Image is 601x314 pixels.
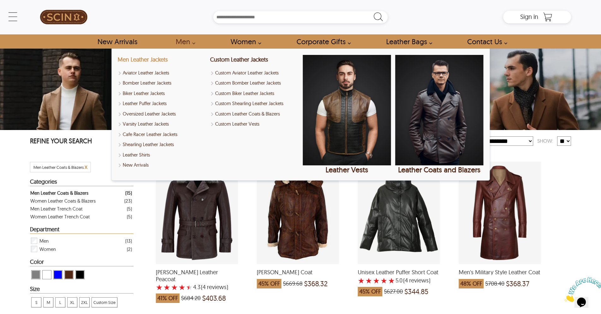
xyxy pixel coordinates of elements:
[80,298,89,307] span: 2XL
[210,56,268,63] a: Custom Leather Jackets
[562,275,601,305] iframe: chat widget
[30,197,132,205] a: Filter Women Leather Coats & Blazers
[30,136,133,147] p: REFINE YOUR SEARCH
[210,69,298,77] a: Custom Aviator Leather Jackets
[31,297,41,307] div: View S Men Leather Coats & Blazers
[43,297,53,307] div: View M Men Leather Coats & Blazers
[304,281,327,287] span: $368.32
[395,55,483,174] a: Leather Coats and Blazers
[30,189,132,197] a: Filter Men Leather Coats & Blazers
[118,162,206,169] a: Shop New Arrivals
[118,121,206,128] a: Shop Varsity Leather Jackets
[75,270,85,279] div: View Black Men Leather Coats & Blazers
[92,298,117,307] span: Custom Size
[156,269,238,282] span: Marc German Leather Peacoat
[30,213,132,221] a: Filter Women Leather Trench Coat
[118,151,206,159] a: Shop Leather Shirts
[384,288,403,295] span: $627.00
[90,34,144,49] a: Shop New Arrivals
[32,298,41,307] span: S
[396,277,403,284] label: 5.0
[30,237,132,245] div: Filter Men Men Leather Coats & Blazers
[156,293,180,303] span: 41% OFF
[30,226,133,234] div: Heading Filter Men Leather Coats & Blazers by Department
[118,100,206,107] a: Shop Leather Puffer Jackets
[118,110,206,118] a: Shop Oversized Leather Jackets
[44,298,53,307] span: M
[156,260,238,306] a: Marc German Leather Peacoat with a 4.25 Star Rating 4 Product Review which was at a price of $684...
[520,13,538,21] span: Sign in
[118,56,168,63] a: Shop Men Leather Jackets
[30,245,132,253] div: Filter Women Men Leather Coats & Blazers
[193,284,200,290] label: 4.3
[118,90,206,97] a: Shop Men Biker Leather Jackets
[39,237,49,245] span: Men
[206,284,227,290] span: reviews
[210,100,298,107] a: Shop Custom Shearling Leather Jackets
[179,284,186,290] label: 4 rating
[257,269,339,276] span: Patrick Duffle Coat
[520,15,538,20] a: Sign in
[403,277,408,284] span: (4
[68,298,77,307] span: XL
[289,34,354,49] a: Shop Leather Corporate Gifts
[33,165,84,170] span: Filter Men Leather Coats & Blazers
[201,284,228,290] span: )
[459,279,484,288] span: 48% OFF
[533,135,557,146] div: Show:
[30,205,82,213] div: Men Leather Trench Coat
[380,277,387,284] label: 4 rating
[395,55,483,165] img: Leather Coats and Blazers
[124,197,132,205] div: ( 23 )
[460,34,511,49] a: contact-us
[303,165,391,174] div: Leather Vests
[506,281,529,287] span: $368.37
[30,205,132,213] a: Filter Men Leather Trench Coat
[30,259,133,266] div: Heading Filter Men Leather Coats & Blazers by Color
[64,270,74,279] div: View Brown ( Brand Color ) Men Leather Coats & Blazers
[171,284,178,290] label: 3 rating
[125,237,132,245] div: ( 13 )
[303,55,391,165] img: Leather Vests
[30,179,133,186] div: Heading Filter Men Leather Coats & Blazers by Categories
[30,197,96,205] div: Women Leather Coats & Blazers
[39,245,56,253] span: Women
[395,165,483,174] div: Leather Coats and Blazers
[459,269,541,276] span: Men's Military Style Leather Coat
[210,80,298,87] a: Shop Custom Bomber Leather Jackets
[403,277,430,284] span: )
[365,277,372,284] label: 2 rating
[358,287,382,296] span: 45% OFF
[127,245,132,253] div: ( 2 )
[181,295,201,301] span: $684.20
[56,298,65,307] span: L
[118,141,206,148] a: Shop Men Shearling Leather Jackets
[85,165,87,170] a: Cancel Filter
[30,213,90,221] div: Women Leather Trench Coat
[118,80,206,87] a: Shop Men Bomber Leather Jackets
[42,270,51,279] div: View One Color Men Leather Coats & Blazers
[358,260,440,299] a: Unisex Leather Puffer Short Coat with a 5 Star Rating 4 Product Review which was at a price of $6...
[91,297,117,307] div: View Custom Size Men Leather Coats & Blazers
[118,131,206,138] a: Shop Men Cafe Racer Leather Jackets
[55,297,65,307] div: View L Men Leather Coats & Blazers
[210,121,298,128] a: Shop Custom Leather Vests
[459,260,541,292] a: Men's Military Style Leather Coat which was at a price of $708.40, now after discount the price is
[85,163,87,170] span: x
[127,213,132,221] div: ( 5 )
[186,284,192,290] label: 5 rating
[408,277,429,284] span: reviews
[283,281,303,287] span: $669.68
[379,34,436,49] a: Shop Leather Bags
[30,3,97,31] a: SCIN
[373,277,380,284] label: 3 rating
[202,295,226,301] span: $403.68
[67,297,77,307] div: View XL Men Leather Coats & Blazers
[118,69,206,77] a: Shop Men Aviator Leather Jackets
[30,189,88,197] div: Men Leather Coats & Blazers
[404,288,428,295] span: $344.85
